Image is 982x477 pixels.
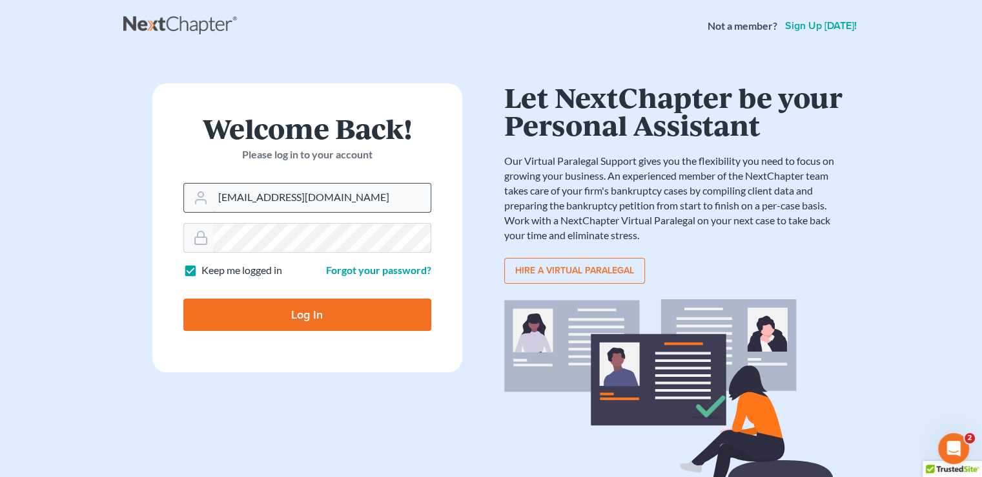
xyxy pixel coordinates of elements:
[965,433,975,443] span: 2
[183,299,431,331] input: Log In
[783,21,859,31] a: Sign up [DATE]!
[938,433,969,464] iframe: Intercom live chat
[201,263,282,278] label: Keep me logged in
[183,147,431,162] p: Please log in to your account
[504,83,846,138] h1: Let NextChapter be your Personal Assistant
[213,184,431,212] input: Email Address
[183,114,431,142] h1: Welcome Back!
[326,264,431,276] a: Forgot your password?
[504,154,846,242] p: Our Virtual Paralegal Support gives you the flexibility you need to focus on growing your busines...
[504,258,645,284] a: Hire a virtual paralegal
[708,19,777,34] strong: Not a member?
